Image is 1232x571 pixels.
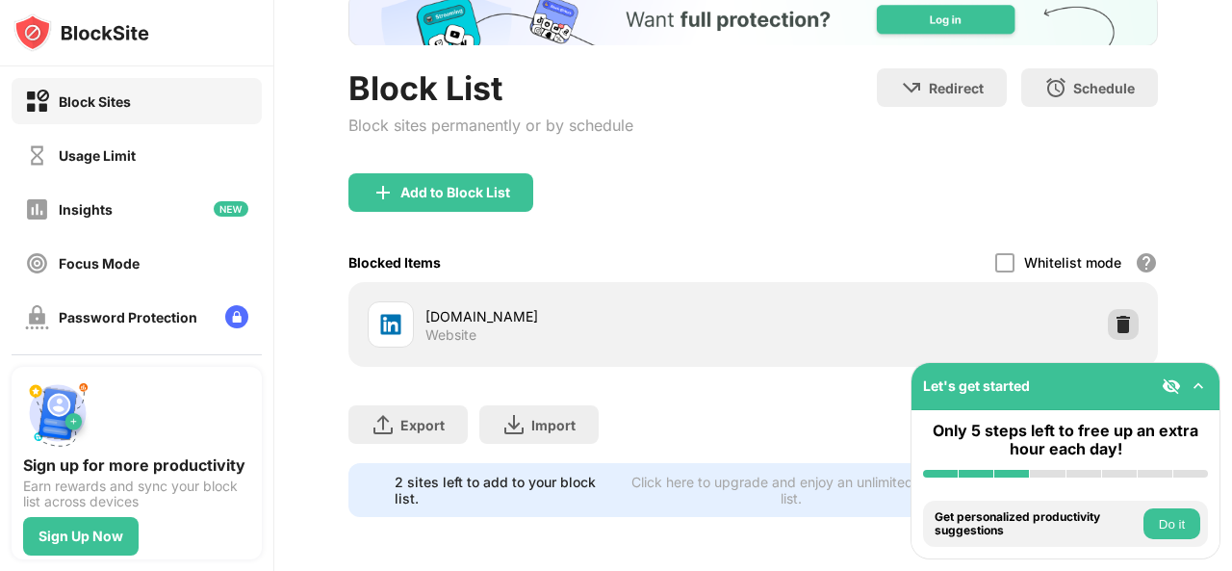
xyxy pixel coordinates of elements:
[13,13,149,52] img: logo-blocksite.svg
[923,422,1208,458] div: Only 5 steps left to free up an extra hour each day!
[25,305,49,329] img: password-protection-off.svg
[25,197,49,221] img: insights-off.svg
[1162,376,1181,396] img: eye-not-visible.svg
[1024,254,1121,271] div: Whitelist mode
[1143,508,1200,539] button: Do it
[923,377,1030,394] div: Let's get started
[59,201,113,218] div: Insights
[425,306,754,326] div: [DOMAIN_NAME]
[59,309,197,325] div: Password Protection
[395,474,614,506] div: 2 sites left to add to your block list.
[23,378,92,448] img: push-signup.svg
[425,326,476,344] div: Website
[25,251,49,275] img: focus-off.svg
[225,305,248,328] img: lock-menu.svg
[38,529,123,544] div: Sign Up Now
[23,455,250,475] div: Sign up for more productivity
[400,417,445,433] div: Export
[25,143,49,168] img: time-usage-off.svg
[1073,80,1135,96] div: Schedule
[1189,376,1208,396] img: omni-setup-toggle.svg
[23,479,250,509] div: Earn rewards and sync your block list across devices
[59,93,131,110] div: Block Sites
[626,474,957,506] div: Click here to upgrade and enjoy an unlimited block list.
[531,417,576,433] div: Import
[348,254,441,271] div: Blocked Items
[929,80,984,96] div: Redirect
[935,510,1139,538] div: Get personalized productivity suggestions
[348,68,633,108] div: Block List
[348,116,633,135] div: Block sites permanently or by schedule
[400,185,510,200] div: Add to Block List
[59,147,136,164] div: Usage Limit
[59,255,140,272] div: Focus Mode
[214,201,248,217] img: new-icon.svg
[379,313,402,336] img: favicons
[25,90,49,114] img: block-on.svg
